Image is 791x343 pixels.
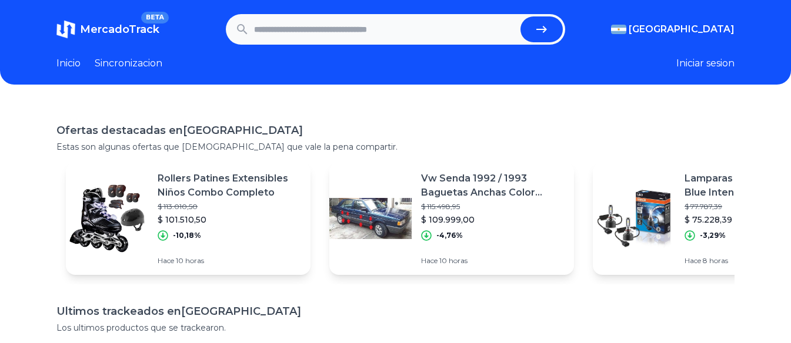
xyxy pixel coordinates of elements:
[56,322,735,334] p: Los ultimos productos que se trackearon.
[421,202,565,211] p: $ 115.498,95
[66,162,311,275] a: Featured imageRollers Patines Extensibles Niños Combo Completo$ 113.010,50$ 101.510,50-10,18%Hace...
[56,122,735,139] h1: Ofertas destacadas en [GEOGRAPHIC_DATA]
[421,171,565,200] p: Vw Senda 1992 / 1993 Baguetas Anchas Color Negro (8 Piezas)
[329,162,574,275] a: Featured imageVw Senda 1992 / 1993 Baguetas Anchas Color Negro (8 Piezas)$ 115.498,95$ 109.999,00...
[436,231,463,240] p: -4,76%
[611,22,735,36] button: [GEOGRAPHIC_DATA]
[421,256,565,265] p: Hace 10 horas
[700,231,726,240] p: -3,29%
[593,177,675,260] img: Featured image
[629,22,735,36] span: [GEOGRAPHIC_DATA]
[56,56,81,70] a: Inicio
[611,25,626,34] img: Argentina
[158,214,301,226] p: $ 101.510,50
[158,202,301,211] p: $ 113.010,50
[66,177,148,260] img: Featured image
[329,177,412,260] img: Featured image
[141,12,169,23] span: BETA
[421,214,565,226] p: $ 109.999,00
[56,20,75,39] img: MercadoTrack
[95,56,162,70] a: Sincronizacion
[173,231,201,240] p: -10,18%
[56,303,735,320] h1: Ultimos trackeados en [GEOGRAPHIC_DATA]
[80,23,159,36] span: MercadoTrack
[158,256,301,265] p: Hace 10 horas
[56,20,159,39] a: MercadoTrackBETA
[158,171,301,200] p: Rollers Patines Extensibles Niños Combo Completo
[676,56,735,70] button: Iniciar sesion
[56,141,735,153] p: Estas son algunas ofertas que [DEMOGRAPHIC_DATA] que vale la pena compartir.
